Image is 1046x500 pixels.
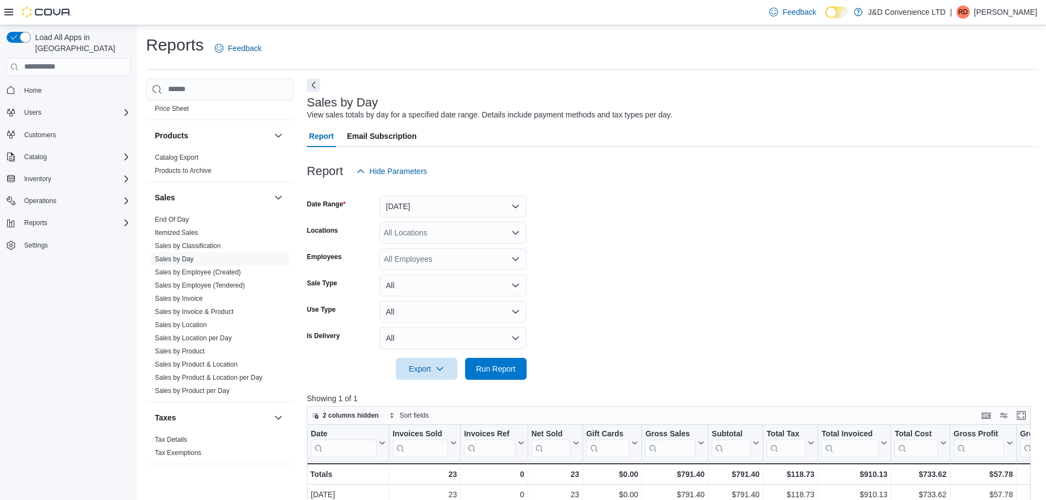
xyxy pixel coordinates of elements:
span: Hide Parameters [370,166,427,177]
div: Subtotal [712,429,751,439]
h1: Reports [146,34,204,56]
div: Gift Card Sales [586,429,629,457]
h3: Products [155,130,188,141]
h3: Sales by Day [307,96,378,109]
a: Home [20,84,46,97]
div: Total Cost [894,429,937,439]
p: J&D Convenience LTD [868,5,946,19]
span: Sales by Day [155,255,194,263]
button: Reports [2,215,135,231]
div: Invoices Sold [393,429,448,457]
button: Sales [155,192,270,203]
input: Dark Mode [825,7,848,18]
span: Users [20,106,131,119]
div: Net Sold [531,429,570,439]
span: Report [309,125,334,147]
span: Settings [20,238,131,252]
div: $791.40 [645,468,704,481]
div: Roy Drake [956,5,970,19]
button: Invoices Sold [393,429,457,457]
span: Inventory [20,172,131,186]
button: Catalog [20,150,51,164]
button: Hide Parameters [352,160,432,182]
div: Sales [146,213,294,402]
a: Catalog Export [155,154,198,161]
a: Customers [20,128,60,142]
button: Display options [997,409,1010,422]
button: Taxes [155,412,270,423]
label: Locations [307,226,338,235]
div: Date [311,429,377,439]
a: Sales by Product [155,347,205,355]
div: $118.73 [767,468,814,481]
button: All [379,274,527,296]
button: Products [272,129,285,142]
span: Customers [24,131,56,139]
button: Users [20,106,46,119]
button: Users [2,105,135,120]
div: Subtotal [712,429,751,457]
span: Reports [20,216,131,229]
a: Sales by Product & Location per Day [155,374,262,381]
a: Sales by Invoice [155,295,203,302]
span: Inventory [24,175,51,183]
button: Net Sold [531,429,579,457]
a: Sales by Invoice & Product [155,308,233,316]
button: Keyboard shortcuts [980,409,993,422]
span: Sales by Location [155,321,207,329]
button: Date [311,429,385,457]
span: Load All Apps in [GEOGRAPHIC_DATA] [31,32,131,54]
div: $791.40 [712,468,759,481]
button: Inventory [2,171,135,187]
span: Export [402,358,451,380]
p: [PERSON_NAME] [974,5,1037,19]
div: Invoices Ref [464,429,515,457]
button: Home [2,82,135,98]
span: Dark Mode [825,18,826,19]
div: Total Invoiced [821,429,879,439]
button: Gross Profit [954,429,1013,457]
button: Open list of options [511,228,520,237]
span: Sales by Product & Location per Day [155,373,262,382]
div: Products [146,151,294,182]
a: Price Sheet [155,105,189,113]
h3: Sales [155,192,175,203]
a: Sales by Classification [155,242,221,250]
a: Sales by Product per Day [155,387,230,395]
span: Feedback [782,7,816,18]
button: Operations [2,193,135,209]
span: 2 columns hidden [323,411,379,420]
span: Home [20,83,131,97]
a: Feedback [765,1,820,23]
span: Sales by Product & Location [155,360,238,369]
a: Settings [20,239,52,252]
button: Run Report [465,358,527,380]
button: Open list of options [511,255,520,263]
label: Is Delivery [307,332,340,340]
span: Email Subscription [347,125,417,147]
button: Invoices Ref [464,429,524,457]
button: All [379,327,527,349]
button: Products [155,130,270,141]
span: Sales by Location per Day [155,334,232,342]
div: Net Sold [531,429,570,457]
a: Products to Archive [155,167,211,175]
div: $0.00 [586,468,638,481]
div: Pricing [146,102,294,120]
h3: Taxes [155,412,176,423]
button: All [379,301,527,323]
div: Total Invoiced [821,429,879,457]
span: Products to Archive [155,166,211,175]
label: Sale Type [307,279,337,288]
button: Sales [272,191,285,204]
div: Gross Profit [954,429,1004,457]
div: $733.62 [894,468,946,481]
div: 23 [393,468,457,481]
span: Tax Exemptions [155,448,202,457]
div: Totals [310,468,385,481]
span: Itemized Sales [155,228,198,237]
span: Customers [20,128,131,142]
div: Invoices Sold [393,429,448,439]
button: Subtotal [712,429,759,457]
